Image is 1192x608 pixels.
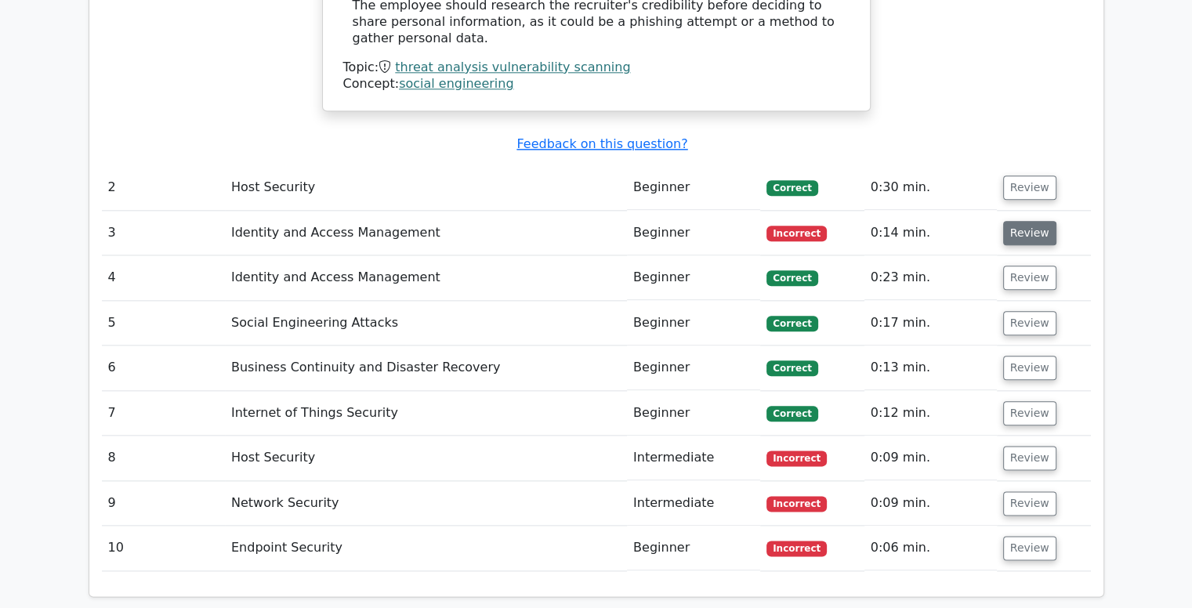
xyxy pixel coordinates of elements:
td: Beginner [627,301,760,346]
span: Correct [766,316,817,331]
td: 4 [102,255,225,300]
button: Review [1003,401,1056,425]
span: Incorrect [766,451,827,466]
td: Beginner [627,255,760,300]
a: social engineering [399,76,513,91]
td: Intermediate [627,481,760,526]
td: 0:06 min. [864,526,997,570]
td: Beginner [627,211,760,255]
td: 9 [102,481,225,526]
td: 5 [102,301,225,346]
div: Topic: [343,60,850,76]
td: Beginner [627,346,760,390]
a: Feedback on this question? [516,136,687,151]
td: 10 [102,526,225,570]
button: Review [1003,221,1056,245]
button: Review [1003,491,1056,516]
td: 0:14 min. [864,211,997,255]
td: Business Continuity and Disaster Recovery [225,346,627,390]
td: 0:17 min. [864,301,997,346]
button: Review [1003,356,1056,380]
td: Beginner [627,391,760,436]
span: Correct [766,270,817,286]
span: Incorrect [766,541,827,556]
button: Review [1003,311,1056,335]
button: Review [1003,536,1056,560]
td: Internet of Things Security [225,391,627,436]
td: 8 [102,436,225,480]
a: threat analysis vulnerability scanning [395,60,630,74]
span: Correct [766,180,817,196]
td: 0:30 min. [864,165,997,210]
td: 6 [102,346,225,390]
td: 0:09 min. [864,481,997,526]
td: Host Security [225,165,627,210]
td: 0:12 min. [864,391,997,436]
td: 7 [102,391,225,436]
td: 0:13 min. [864,346,997,390]
td: 0:09 min. [864,436,997,480]
td: Beginner [627,165,760,210]
span: Incorrect [766,226,827,241]
td: Social Engineering Attacks [225,301,627,346]
span: Correct [766,360,817,376]
td: Host Security [225,436,627,480]
td: 0:23 min. [864,255,997,300]
button: Review [1003,446,1056,470]
td: 3 [102,211,225,255]
span: Correct [766,406,817,422]
button: Review [1003,266,1056,290]
span: Incorrect [766,496,827,512]
td: Endpoint Security [225,526,627,570]
td: Beginner [627,526,760,570]
td: Intermediate [627,436,760,480]
td: Network Security [225,481,627,526]
td: 2 [102,165,225,210]
td: Identity and Access Management [225,211,627,255]
div: Concept: [343,76,850,92]
button: Review [1003,176,1056,200]
td: Identity and Access Management [225,255,627,300]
